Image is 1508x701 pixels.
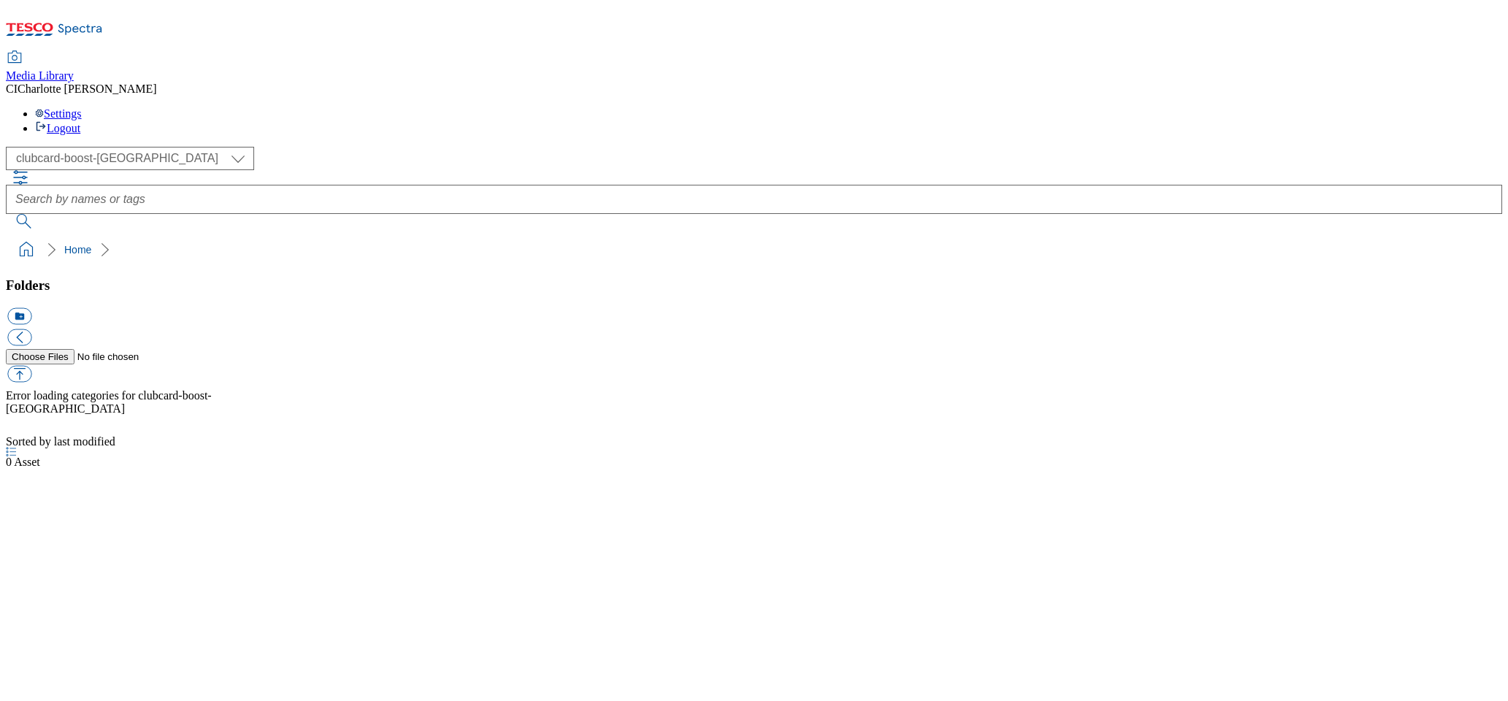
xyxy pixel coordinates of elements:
input: Search by names or tags [6,185,1502,214]
a: Home [64,244,91,256]
a: Logout [35,122,80,134]
span: Media Library [6,69,74,82]
span: Charlotte [PERSON_NAME] [18,83,157,95]
h3: Folders [6,277,1502,294]
a: home [15,238,38,261]
nav: breadcrumb [6,236,1502,264]
a: Settings [35,107,82,120]
span: CI [6,83,18,95]
a: Media Library [6,52,74,83]
span: Sorted by last modified [6,435,115,448]
span: Asset [6,456,40,468]
span: 0 [6,456,14,468]
span: Error loading categories for clubcard-boost-[GEOGRAPHIC_DATA] [6,389,212,415]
